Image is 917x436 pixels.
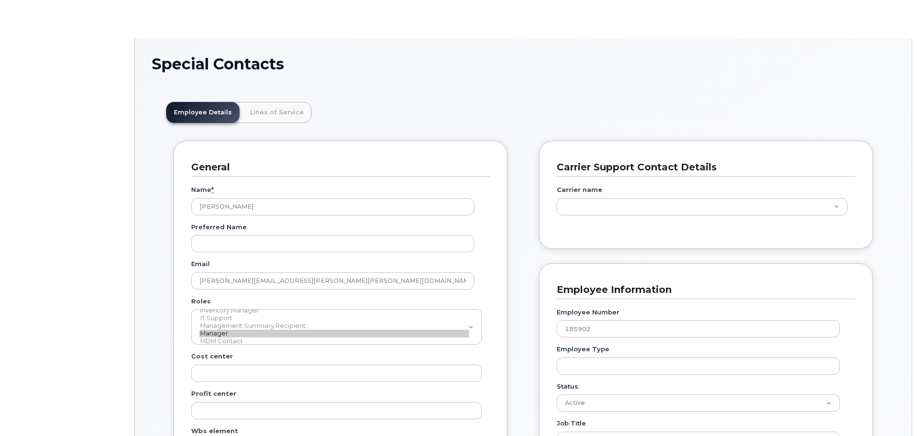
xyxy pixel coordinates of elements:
label: Name [191,185,214,194]
label: Carrier name [557,185,602,194]
label: Email [191,259,210,268]
h3: Carrier Support Contact Details [557,161,848,174]
label: Profit center [191,389,236,398]
label: Roles [191,297,211,306]
a: Employee Details [166,102,240,123]
label: Cost center [191,352,233,361]
label: Wbs element [191,426,238,436]
label: Employee Number [557,308,619,317]
option: Manager [199,330,469,337]
label: Status [557,382,578,391]
label: Job Title [557,419,586,428]
label: Preferred Name [191,223,247,232]
option: MDM Contact [199,337,469,345]
h1: Special Contacts [152,56,894,72]
label: Employee Type [557,345,609,354]
h3: Employee Information [557,283,848,296]
option: Management Summary Recipient [199,322,469,330]
a: Lines of Service [242,102,311,123]
option: Inventory Manager [199,307,469,314]
h3: General [191,161,482,174]
abbr: required [211,186,214,193]
option: IT Support [199,314,469,322]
